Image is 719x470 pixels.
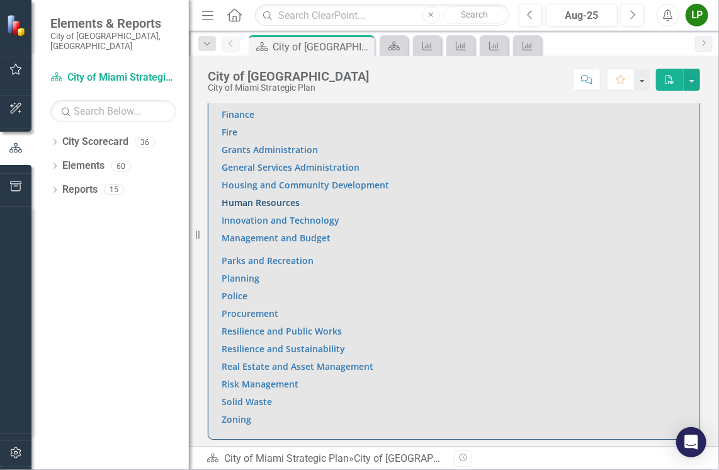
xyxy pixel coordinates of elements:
[222,272,259,284] a: Planning
[222,360,373,372] a: Real Estate and Asset Management
[222,126,237,138] a: Fire
[208,83,369,93] div: City of Miami Strategic Plan
[207,452,444,466] div: »
[222,161,359,173] a: General Services Administration
[6,14,28,37] img: ClearPoint Strategy
[354,452,480,464] div: City of [GEOGRAPHIC_DATA]
[461,9,488,20] span: Search
[104,185,124,195] div: 15
[222,255,314,267] a: Parks and Recreation
[443,6,506,24] button: Search
[222,108,254,120] a: Finance
[50,16,176,31] span: Elements & Reports
[222,197,300,209] a: Human Resources
[222,343,345,355] a: Resilience and Sustainability
[224,452,349,464] a: City of Miami Strategic Plan
[222,378,298,390] a: Risk Management
[111,161,131,171] div: 60
[50,71,176,85] a: City of Miami Strategic Plan
[550,8,613,23] div: Aug-25
[222,232,331,244] a: Management and Budget
[255,4,509,26] input: Search ClearPoint...
[686,4,708,26] button: LP
[222,214,339,226] a: Innovation and Technology
[135,137,155,147] div: 36
[222,144,318,156] a: Grants Administration
[546,4,618,26] button: Aug-25
[676,427,706,457] div: Open Intercom Messenger
[222,325,342,337] a: Resilience and Public Works
[273,39,371,55] div: City of [GEOGRAPHIC_DATA]
[222,396,272,408] a: Solid Waste
[62,135,128,149] a: City Scorecard
[62,183,98,197] a: Reports
[50,31,176,52] small: City of [GEOGRAPHIC_DATA], [GEOGRAPHIC_DATA]
[222,307,278,319] a: Procurement
[50,100,176,122] input: Search Below...
[222,290,247,302] a: Police
[222,413,251,425] a: Zoning
[208,69,369,83] div: City of [GEOGRAPHIC_DATA]
[222,179,389,191] a: Housing and Community Development
[62,159,105,173] a: Elements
